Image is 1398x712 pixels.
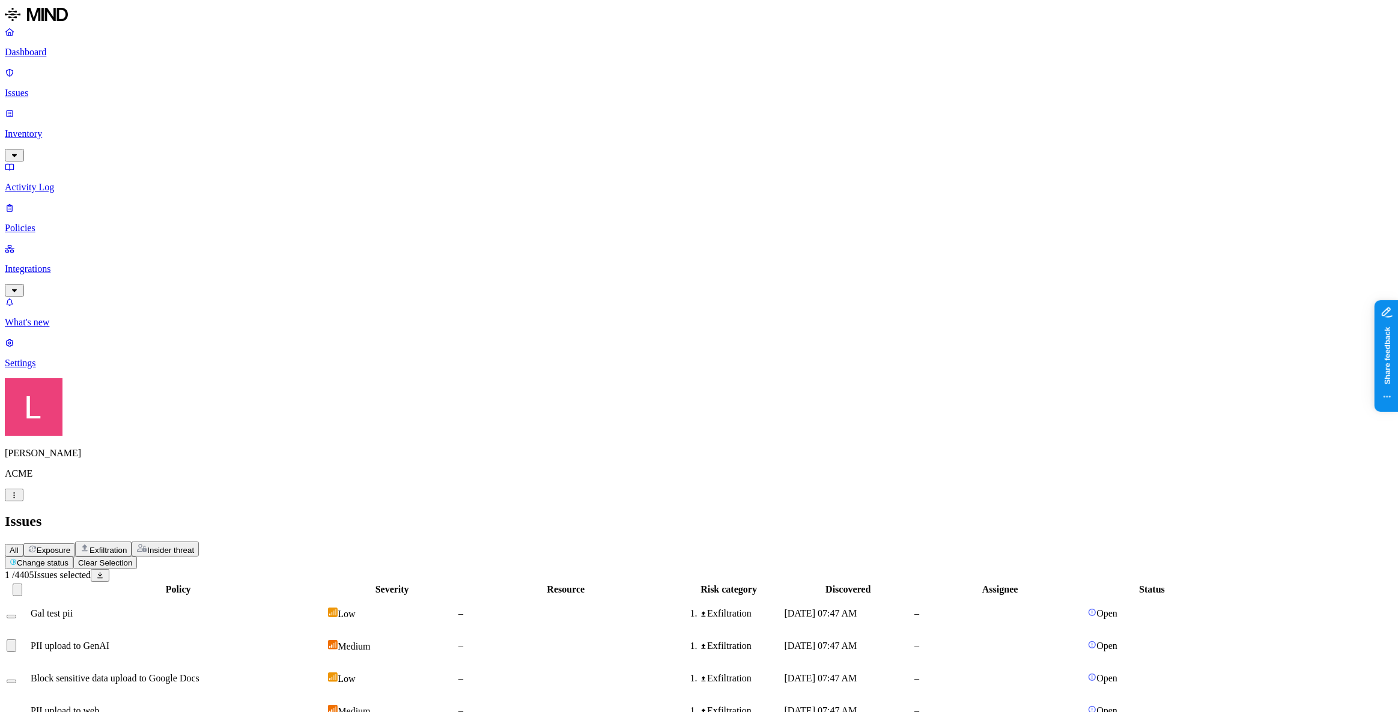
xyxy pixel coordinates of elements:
[1088,641,1096,649] img: status-open.svg
[1088,584,1216,595] div: Status
[1088,608,1096,617] img: status-open.svg
[914,584,1086,595] div: Assignee
[5,337,1393,369] a: Settings
[1096,673,1117,683] span: Open
[5,570,10,580] span: 1
[458,608,463,618] span: –
[5,5,68,24] img: MIND
[676,584,782,595] div: Risk category
[1088,673,1096,681] img: status-open.svg
[5,358,1393,369] p: Settings
[700,673,782,684] div: Exfiltration
[328,640,338,650] img: severity-medium.svg
[5,161,1393,193] a: Activity Log
[700,641,782,651] div: Exfiltration
[5,182,1393,193] p: Activity Log
[700,608,782,619] div: Exfiltration
[5,128,1393,139] p: Inventory
[7,680,16,683] button: Select row
[914,608,919,618] span: –
[5,108,1393,160] a: Inventory
[5,88,1393,98] p: Issues
[914,673,919,683] span: –
[7,615,16,618] button: Select row
[785,641,857,651] span: [DATE] 07:47 AM
[338,641,370,651] span: Medium
[328,584,456,595] div: Severity
[37,546,70,555] span: Exposure
[147,546,194,555] span: Insider threat
[31,584,326,595] div: Policy
[338,609,355,619] span: Low
[73,557,137,569] button: Clear Selection
[5,557,73,569] button: Change status
[7,639,16,652] button: Select row
[13,584,22,596] button: Select all
[90,546,127,555] span: Exfiltration
[5,47,1393,58] p: Dashboard
[10,558,17,566] img: status-in-progress.svg
[1096,608,1117,618] span: Open
[458,673,463,683] span: –
[338,674,355,684] span: Low
[5,297,1393,328] a: What's new
[458,641,463,651] span: –
[5,67,1393,98] a: Issues
[5,202,1393,234] a: Policies
[785,584,913,595] div: Discovered
[328,608,338,617] img: severity-low.svg
[785,608,857,618] span: [DATE] 07:47 AM
[785,673,857,683] span: [DATE] 07:47 AM
[5,378,62,436] img: Landen Brown
[5,223,1393,234] p: Policies
[328,672,338,682] img: severity-low.svg
[5,5,1393,26] a: MIND
[914,641,919,651] span: –
[5,570,91,580] span: / 4405 Issues selected
[1096,641,1117,651] span: Open
[5,243,1393,295] a: Integrations
[5,317,1393,328] p: What's new
[31,641,109,651] span: PII upload to GenAI
[458,584,673,595] div: Resource
[10,546,19,555] span: All
[31,673,199,683] span: Block sensitive data upload to Google Docs
[5,26,1393,58] a: Dashboard
[5,513,1393,529] h2: Issues
[31,608,73,618] span: Gal test pii
[5,264,1393,274] p: Integrations
[5,468,1393,479] p: ACME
